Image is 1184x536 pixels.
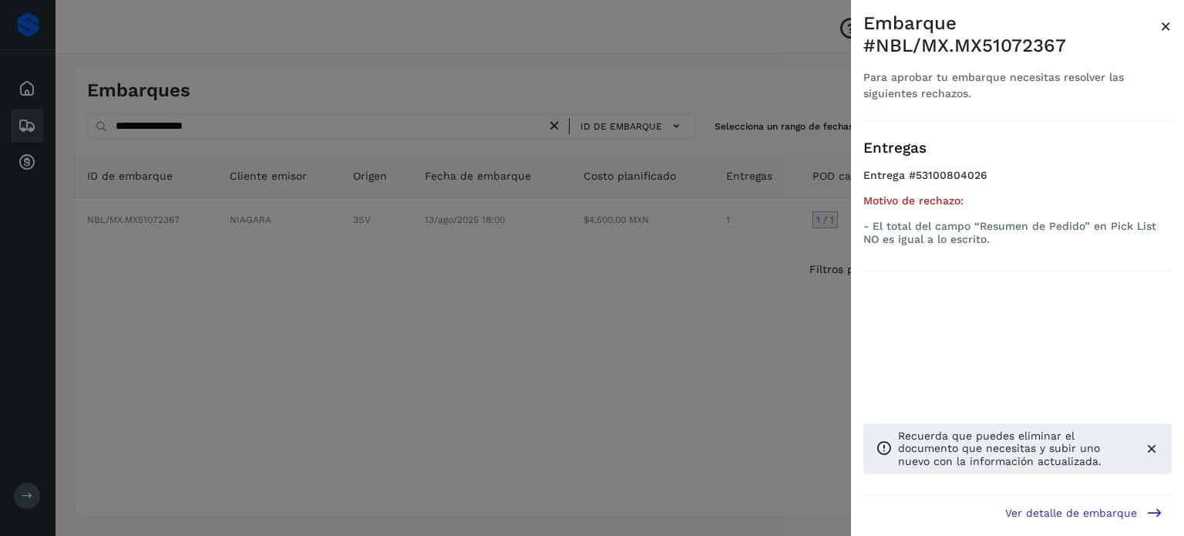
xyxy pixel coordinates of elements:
[863,12,1160,57] div: Embarque #NBL/MX.MX51072367
[1160,15,1172,37] span: ×
[863,140,1172,157] h3: Entregas
[898,430,1132,468] p: Recuerda que puedes eliminar el documento que necesitas y subir uno nuevo con la información actu...
[863,220,1172,246] p: - El total del campo “Resumen de Pedido” en Pick List NO es igual a lo escrito.
[996,495,1172,530] button: Ver detalle de embarque
[863,69,1160,102] div: Para aprobar tu embarque necesitas resolver las siguientes rechazos.
[1160,12,1172,40] button: Close
[863,194,1172,207] h5: Motivo de rechazo:
[863,169,1172,194] h4: Entrega #53100804026
[1005,507,1137,518] span: Ver detalle de embarque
